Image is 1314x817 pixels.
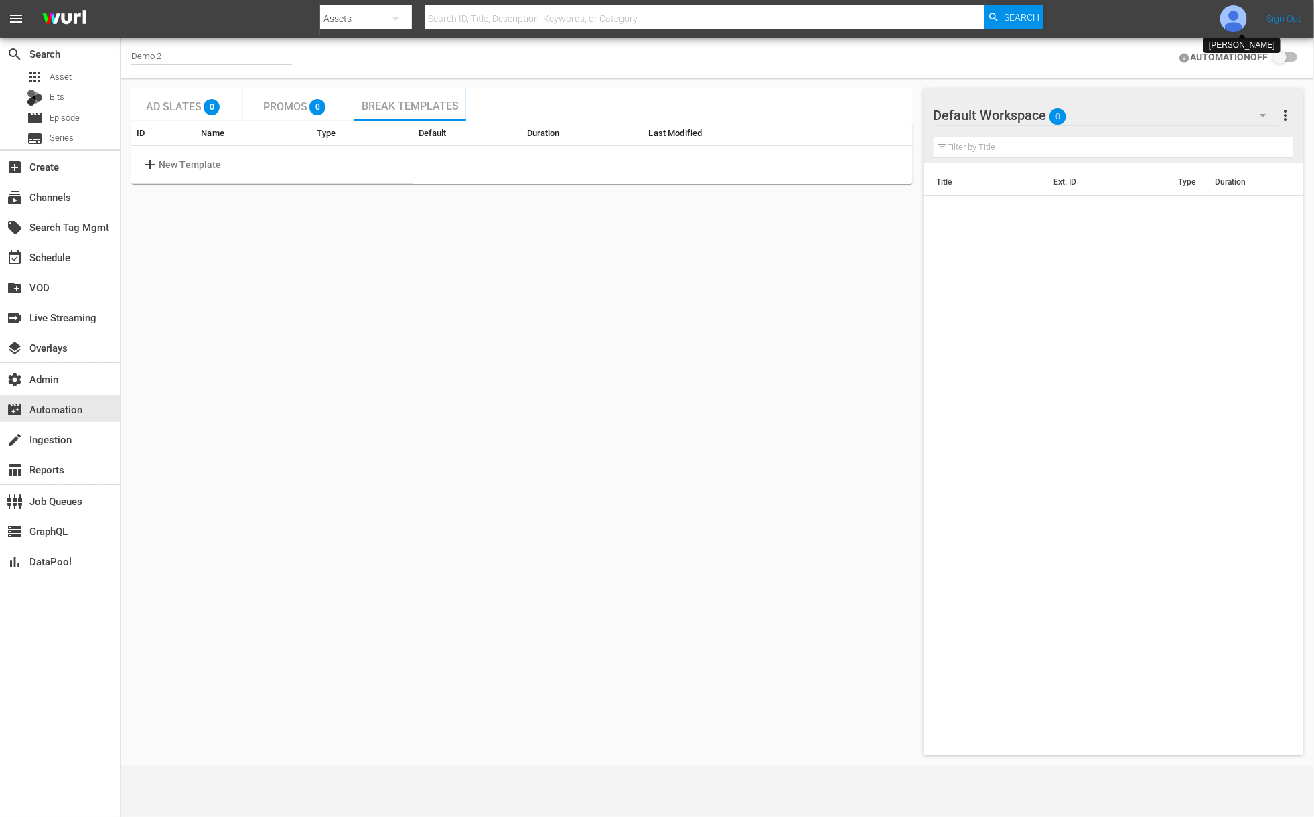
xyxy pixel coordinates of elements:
[7,250,23,266] span: Schedule
[7,402,23,418] span: Automation
[243,88,355,121] button: Promos 0
[7,159,23,175] span: Create
[159,158,222,172] p: New Template
[204,99,220,115] span: 0
[27,110,43,126] span: Episode
[137,151,227,178] button: addNew Template
[1266,13,1301,24] a: Sign Out
[142,157,159,173] span: add
[7,462,23,478] span: Reports
[27,131,43,147] span: Series
[27,90,43,106] div: Bits
[7,372,23,388] span: Admin
[1277,99,1293,131] button: more_vert
[50,131,74,145] span: Series
[924,163,1046,201] th: Title
[413,121,522,146] th: Default
[1220,5,1247,32] img: photo.jpg
[1045,163,1170,201] th: Ext. ID
[7,220,23,236] span: Search Tag Mgmt
[27,69,43,85] span: Asset
[7,46,23,62] span: Search
[131,88,243,121] button: Ad Slates 0
[1170,163,1207,201] th: Type
[8,11,24,27] span: menu
[311,121,413,146] th: Type
[50,111,80,125] span: Episode
[7,190,23,206] span: Channels
[644,121,823,146] th: Last Modified
[309,99,325,115] span: 0
[1049,102,1066,131] span: 0
[7,554,23,570] span: DataPool
[7,280,23,296] span: VOD
[1277,107,1293,123] span: more_vert
[196,121,311,146] th: Name
[32,3,96,35] img: ans4CAIJ8jUAAAAAAAAAAAAAAAAAAAAAAAAgQb4GAAAAAAAAAAAAAAAAAAAAAAAAJMjXAAAAAAAAAAAAAAAAAAAAAAAAgAT5G...
[1190,52,1268,62] h4: AUTOMATION OFF
[522,121,644,146] th: Duration
[7,494,23,510] span: Job Queues
[1207,163,1287,201] th: Duration
[1004,5,1039,29] span: Search
[7,432,23,448] span: Ingestion
[7,340,23,356] span: Overlays
[7,524,23,540] span: GraphQL
[131,121,196,146] th: ID
[7,310,23,326] span: Live Streaming
[354,88,466,121] button: Break Templates
[984,5,1043,29] button: Search
[131,51,292,65] div: Demo 2
[50,90,64,104] span: Bits
[1209,40,1275,51] div: [PERSON_NAME]
[131,121,913,184] div: Break Templates
[50,70,72,84] span: Asset
[263,100,307,113] span: Promos
[146,100,202,113] span: Ad Slates
[934,96,1279,134] div: Default Workspace
[362,100,459,113] span: Break Templates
